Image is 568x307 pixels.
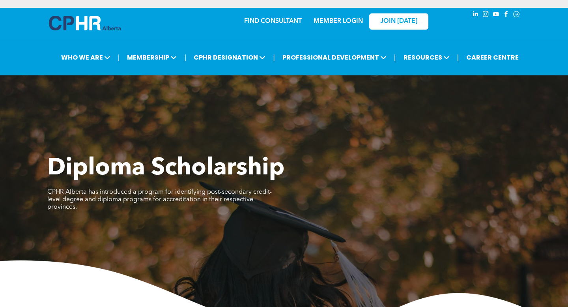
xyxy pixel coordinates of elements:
[273,49,275,66] li: |
[512,10,521,21] a: Social network
[401,50,452,65] span: RESOURCES
[47,189,272,210] span: CPHR Alberta has introduced a program for identifying post-secondary credit-level degree and dipl...
[314,18,363,24] a: MEMBER LOGIN
[380,18,417,25] span: JOIN [DATE]
[481,10,490,21] a: instagram
[457,49,459,66] li: |
[244,18,302,24] a: FIND CONSULTANT
[464,50,521,65] a: CAREER CENTRE
[47,157,284,180] span: Diploma Scholarship
[491,10,500,21] a: youtube
[191,50,268,65] span: CPHR DESIGNATION
[502,10,510,21] a: facebook
[59,50,113,65] span: WHO WE ARE
[49,16,121,30] img: A blue and white logo for cp alberta
[394,49,396,66] li: |
[125,50,179,65] span: MEMBERSHIP
[184,49,186,66] li: |
[471,10,480,21] a: linkedin
[369,13,428,30] a: JOIN [DATE]
[118,49,120,66] li: |
[280,50,389,65] span: PROFESSIONAL DEVELOPMENT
